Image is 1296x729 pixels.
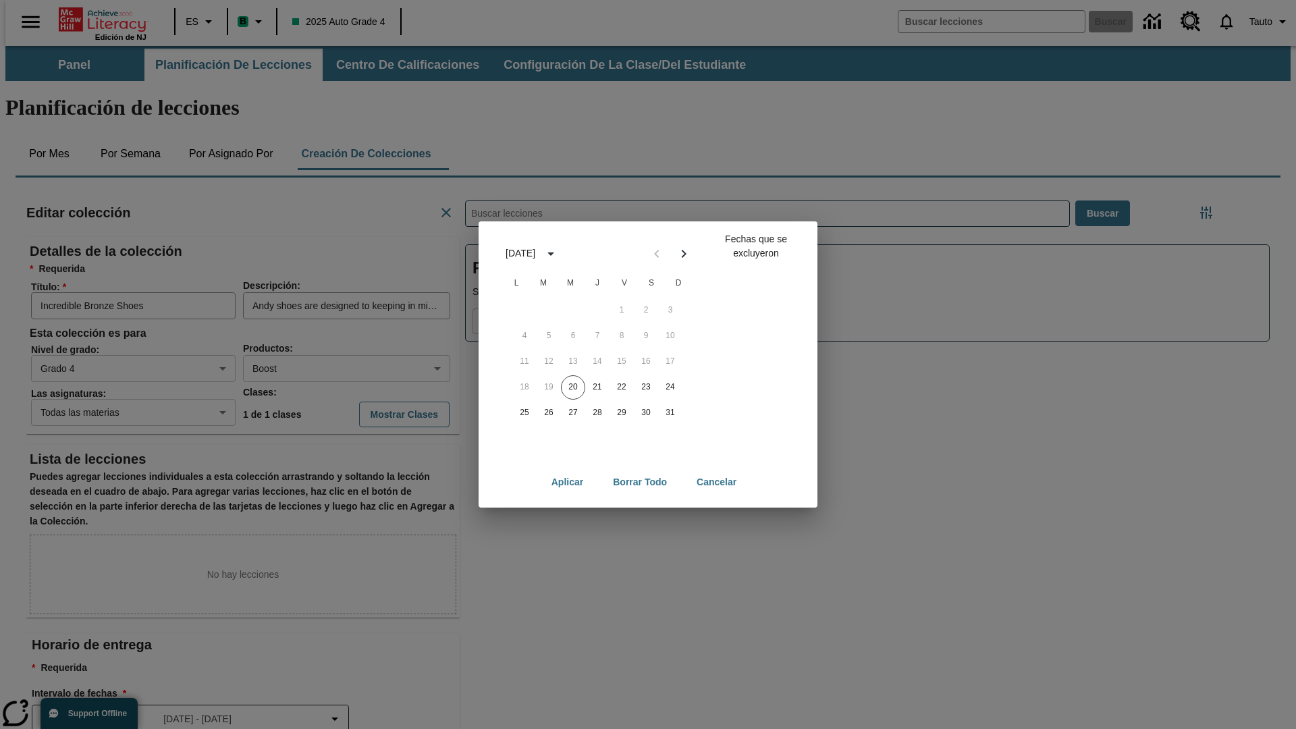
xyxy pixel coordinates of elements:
span: viernes [612,270,637,297]
button: 31 [658,401,682,425]
button: Aplicar [541,470,594,495]
button: 24 [658,375,682,400]
button: Borrar todo [602,470,678,495]
button: calendar view is open, switch to year view [539,242,562,265]
span: domingo [666,270,691,297]
p: Fechas que se excluyeron [705,232,807,261]
button: 20 [561,375,585,400]
span: miércoles [558,270,583,297]
button: 25 [512,401,537,425]
button: 26 [537,401,561,425]
button: Cancelar [686,470,747,495]
button: 29 [610,401,634,425]
div: [DATE] [506,246,535,261]
span: jueves [585,270,610,297]
button: 27 [561,401,585,425]
span: sábado [639,270,664,297]
span: lunes [504,270,529,297]
button: 21 [585,375,610,400]
button: 30 [634,401,658,425]
button: 28 [585,401,610,425]
button: Next month [670,240,697,267]
button: 23 [634,375,658,400]
button: 22 [610,375,634,400]
span: martes [531,270,556,297]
